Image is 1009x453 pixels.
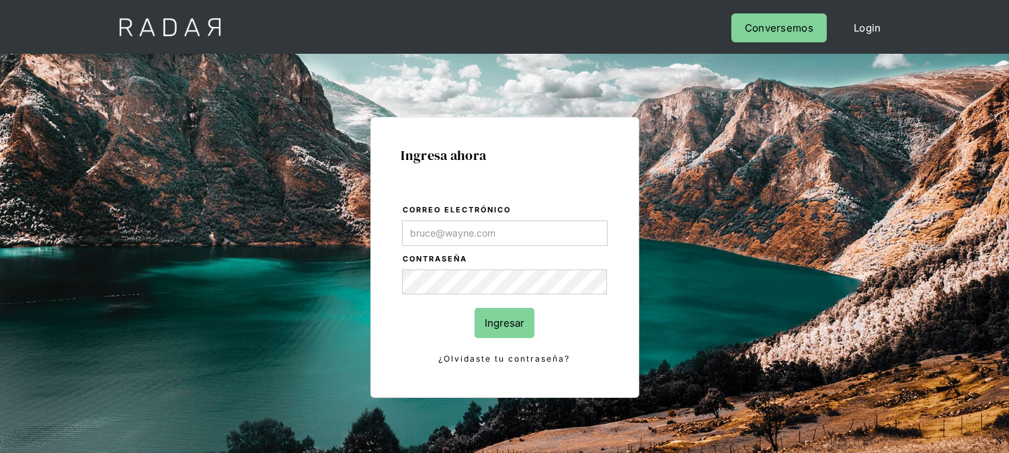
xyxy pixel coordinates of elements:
[402,220,608,246] input: bruce@wayne.com
[403,204,608,217] label: Correo electrónico
[401,203,608,367] form: Login Form
[402,352,608,366] a: ¿Olvidaste tu contraseña?
[403,253,608,266] label: Contraseña
[475,308,534,338] input: Ingresar
[401,148,608,163] h1: Ingresa ahora
[840,13,895,42] a: Login
[731,13,827,42] a: Conversemos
